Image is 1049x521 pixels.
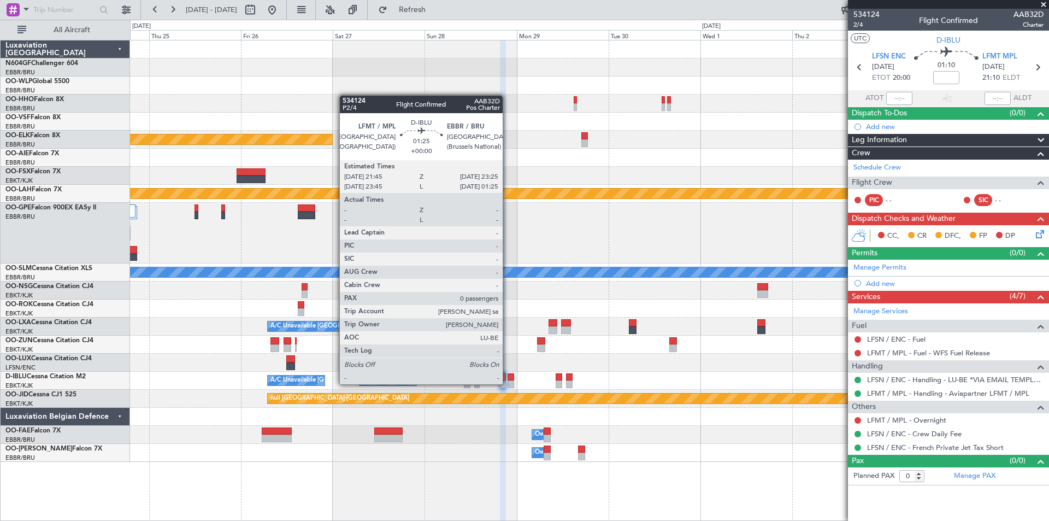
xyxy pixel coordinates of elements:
[5,265,92,272] a: OO-SLMCessna Citation XLS
[609,30,700,40] div: Tue 30
[5,364,36,372] a: LFSN/ENC
[5,168,61,175] a: OO-FSXFalcon 7X
[5,132,30,139] span: OO-ELK
[5,68,35,77] a: EBBR/BRU
[5,337,93,344] a: OO-ZUNCessna Citation CJ4
[1013,93,1032,104] span: ALDT
[5,186,32,193] span: OO-LAH
[974,194,992,206] div: SIC
[5,96,34,103] span: OO-HHO
[5,78,69,85] a: OO-WLPGlobal 5500
[853,9,880,20] span: 534124
[5,122,35,131] a: EBBR/BRU
[1010,290,1026,302] span: (4/7)
[886,92,912,105] input: --:--
[954,471,995,482] a: Manage PAX
[893,73,910,84] span: 20:00
[5,78,32,85] span: OO-WLP
[5,400,33,408] a: EBKT/KJK
[28,26,115,34] span: All Aircraft
[5,86,35,95] a: EBBR/BRU
[852,213,956,225] span: Dispatch Checks and Weather
[866,279,1044,288] div: Add new
[1003,73,1020,84] span: ELDT
[852,107,907,120] span: Dispatch To-Dos
[982,51,1017,62] span: LFMT MPL
[5,114,31,121] span: OO-VSF
[872,62,894,73] span: [DATE]
[5,283,33,290] span: OO-NSG
[867,389,1029,398] a: LFMT / MPL - Handling - Aviapartner LFMT / MPL
[5,291,33,300] a: EBKT/KJK
[866,122,1044,131] div: Add new
[5,373,86,380] a: D-IBLUCessna Citation M2
[886,195,910,205] div: - -
[517,30,609,40] div: Mon 29
[5,301,93,308] a: OO-ROKCessna Citation CJ4
[5,283,93,290] a: OO-NSGCessna Citation CJ4
[995,195,1019,205] div: - -
[5,436,35,444] a: EBBR/BRU
[5,428,31,434] span: OO-FAE
[936,34,960,46] span: D-IBLU
[5,104,35,113] a: EBBR/BRU
[241,30,333,40] div: Fri 26
[5,337,33,344] span: OO-ZUN
[12,21,119,39] button: All Aircraft
[5,96,64,103] a: OO-HHOFalcon 8X
[865,194,883,206] div: PIC
[186,5,237,15] span: [DATE] - [DATE]
[887,231,899,242] span: CC,
[5,177,33,185] a: EBKT/KJK
[917,231,927,242] span: CR
[853,471,894,482] label: Planned PAX
[5,204,96,211] a: OO-GPEFalcon 900EX EASy II
[1013,20,1044,30] span: Charter
[853,162,901,173] a: Schedule Crew
[792,30,884,40] div: Thu 2
[852,401,876,413] span: Others
[867,335,926,344] a: LFSN / ENC - Fuel
[425,30,516,40] div: Sun 28
[938,60,955,71] span: 01:10
[535,426,609,443] div: Owner Melsbroek Air Base
[5,382,33,390] a: EBKT/KJK
[5,428,61,434] a: OO-FAEFalcon 7X
[373,1,439,19] button: Refresh
[5,204,31,211] span: OO-GPE
[132,22,151,31] div: [DATE]
[5,168,31,175] span: OO-FSX
[867,429,962,438] a: LFSN / ENC - Crew Daily Fee
[865,93,883,104] span: ATOT
[5,373,27,380] span: D-IBLU
[5,132,60,139] a: OO-ELKFalcon 8X
[945,231,961,242] span: DFC,
[852,134,907,147] span: Leg Information
[979,231,987,242] span: FP
[700,30,792,40] div: Wed 1
[535,444,609,461] div: Owner Melsbroek Air Base
[5,213,35,221] a: EBBR/BRU
[5,319,92,326] a: OO-LXACessna Citation CJ4
[270,318,474,335] div: A/C Unavailable [GEOGRAPHIC_DATA] ([GEOGRAPHIC_DATA] National)
[872,73,890,84] span: ETOT
[1005,231,1015,242] span: DP
[149,30,241,40] div: Thu 25
[5,195,35,203] a: EBBR/BRU
[5,446,102,452] a: OO-[PERSON_NAME]Falcon 7X
[362,372,537,389] div: A/C Unavailable [GEOGRAPHIC_DATA]-[GEOGRAPHIC_DATA]
[852,177,892,189] span: Flight Crew
[1010,107,1026,119] span: (0/0)
[852,320,867,332] span: Fuel
[5,391,28,398] span: OO-JID
[5,60,78,67] a: N604GFChallenger 604
[867,415,946,425] a: LFMT / MPL - Overnight
[5,301,33,308] span: OO-ROK
[982,73,1000,84] span: 21:10
[852,147,870,160] span: Crew
[333,30,425,40] div: Sat 27
[853,20,880,30] span: 2/4
[5,346,33,354] a: EBKT/KJK
[390,6,435,14] span: Refresh
[872,51,906,62] span: LFSN ENC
